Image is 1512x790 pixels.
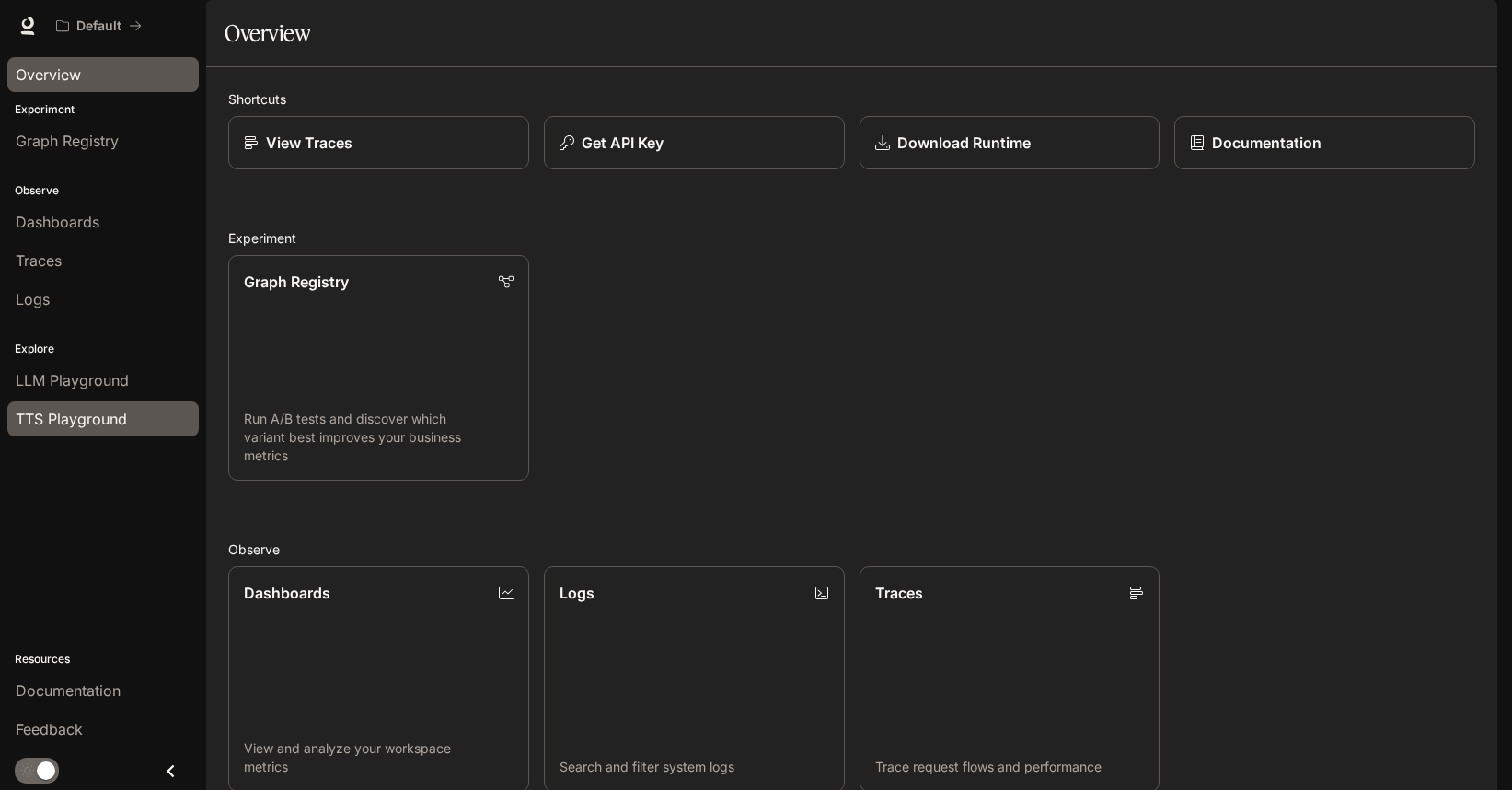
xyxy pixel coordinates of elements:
button: All workspaces [48,7,150,44]
p: Run A/B tests and discover which variant best improves your business metrics [244,410,514,465]
p: Traces [875,582,923,604]
p: Documentation [1212,132,1322,154]
p: Default [76,18,121,34]
a: Documentation [1174,116,1475,169]
p: Search and filter system logs [560,758,829,776]
p: View and analyze your workspace metrics [244,739,514,776]
p: View Traces [266,132,352,154]
a: Download Runtime [860,116,1160,169]
h1: Overview [225,15,310,52]
button: Get API Key [544,116,845,169]
a: View Traces [228,116,529,169]
h2: Experiment [228,228,1475,248]
p: Trace request flows and performance [875,758,1145,776]
p: Graph Registry [244,271,349,293]
p: Dashboards [244,582,330,604]
p: Download Runtime [897,132,1031,154]
h2: Shortcuts [228,89,1475,109]
h2: Observe [228,540,1475,559]
a: Graph RegistryRun A/B tests and discover which variant best improves your business metrics [228,255,529,481]
p: Get API Key [582,132,664,154]
p: Logs [560,582,594,604]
